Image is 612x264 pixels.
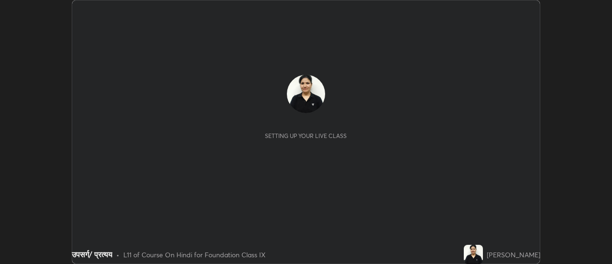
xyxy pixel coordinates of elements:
[464,245,483,264] img: 86579f4253fc4877be02add53757b3dd.jpg
[116,250,120,260] div: •
[72,249,112,260] div: उपसर्ग/ प्रत्यय
[287,75,325,113] img: 86579f4253fc4877be02add53757b3dd.jpg
[487,250,540,260] div: [PERSON_NAME]
[265,132,347,139] div: Setting up your live class
[123,250,265,260] div: L11 of Course On Hindi for Foundation Class IX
